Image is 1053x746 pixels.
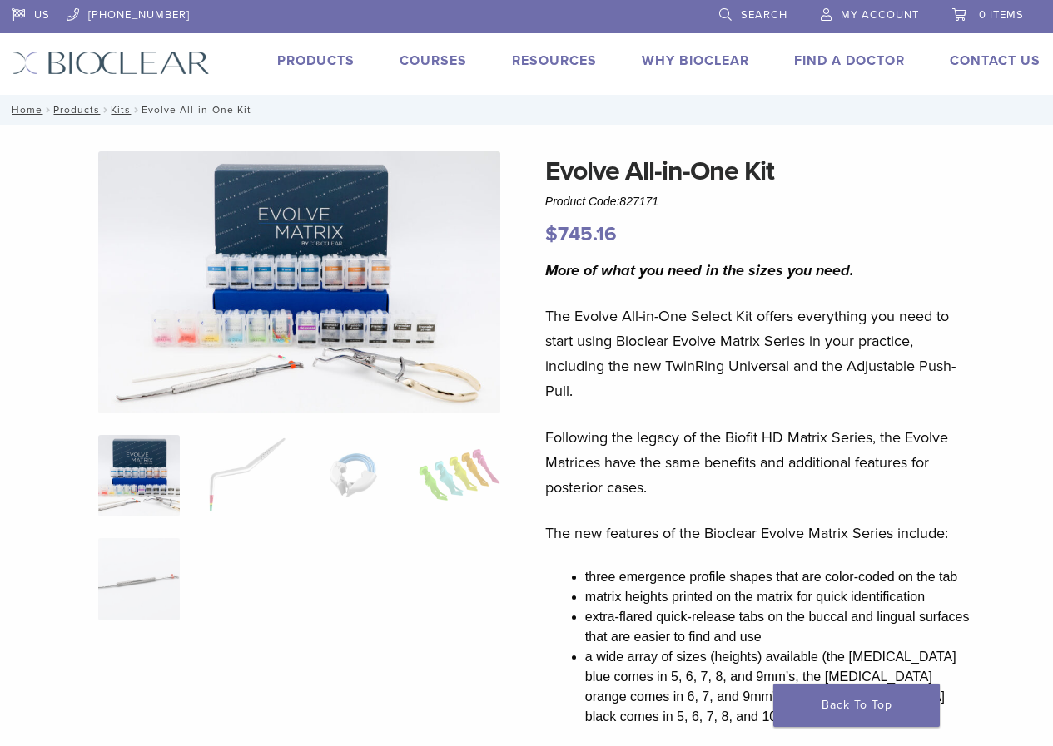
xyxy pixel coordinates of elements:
a: Find A Doctor [794,52,905,69]
p: The Evolve All-in-One Select Kit offers everything you need to start using Bioclear Evolve Matrix... [545,304,974,403]
li: three emergence profile shapes that are color-coded on the tab [585,567,974,587]
li: a wide array of sizes (heights) available (the [MEDICAL_DATA] blue comes in 5, 6, 7, 8, and 9mm’s... [585,647,974,727]
li: extra-flared quick-release tabs on the buccal and lingual surfaces that are easier to find and use [585,607,974,647]
img: IMG_0457-scaled-e1745362001290-300x300.jpg [98,435,180,516]
span: / [42,106,53,114]
h1: Evolve All-in-One Kit [545,151,974,191]
span: Product Code: [545,195,658,208]
a: Courses [400,52,467,69]
span: / [131,106,142,114]
a: Home [7,104,42,116]
img: Evolve All-in-One Kit - Image 5 [98,538,180,620]
p: The new features of the Bioclear Evolve Matrix Series include: [545,521,974,546]
p: Following the legacy of the Biofit HD Matrix Series, the Evolve Matrices have the same benefits a... [545,425,974,500]
li: matrix heights printed on the matrix for quick identification [585,587,974,607]
a: Back To Top [773,684,940,727]
img: Evolve All-in-One Kit - Image 4 [419,435,500,516]
span: 0 items [979,8,1024,22]
span: 827171 [619,195,658,208]
img: IMG_0457 [98,151,500,413]
a: Products [277,52,355,69]
img: Evolve All-in-One Kit - Image 2 [205,435,286,516]
bdi: 745.16 [545,222,617,246]
span: / [100,106,111,114]
a: Why Bioclear [642,52,749,69]
i: More of what you need in the sizes you need. [545,261,854,279]
a: Products [53,104,100,116]
span: $ [545,222,558,246]
span: My Account [841,8,919,22]
a: Contact Us [950,52,1041,69]
span: Search [741,8,787,22]
img: Bioclear [12,51,210,75]
a: Kits [111,104,131,116]
img: Evolve All-in-One Kit - Image 3 [312,435,394,516]
a: Resources [512,52,597,69]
